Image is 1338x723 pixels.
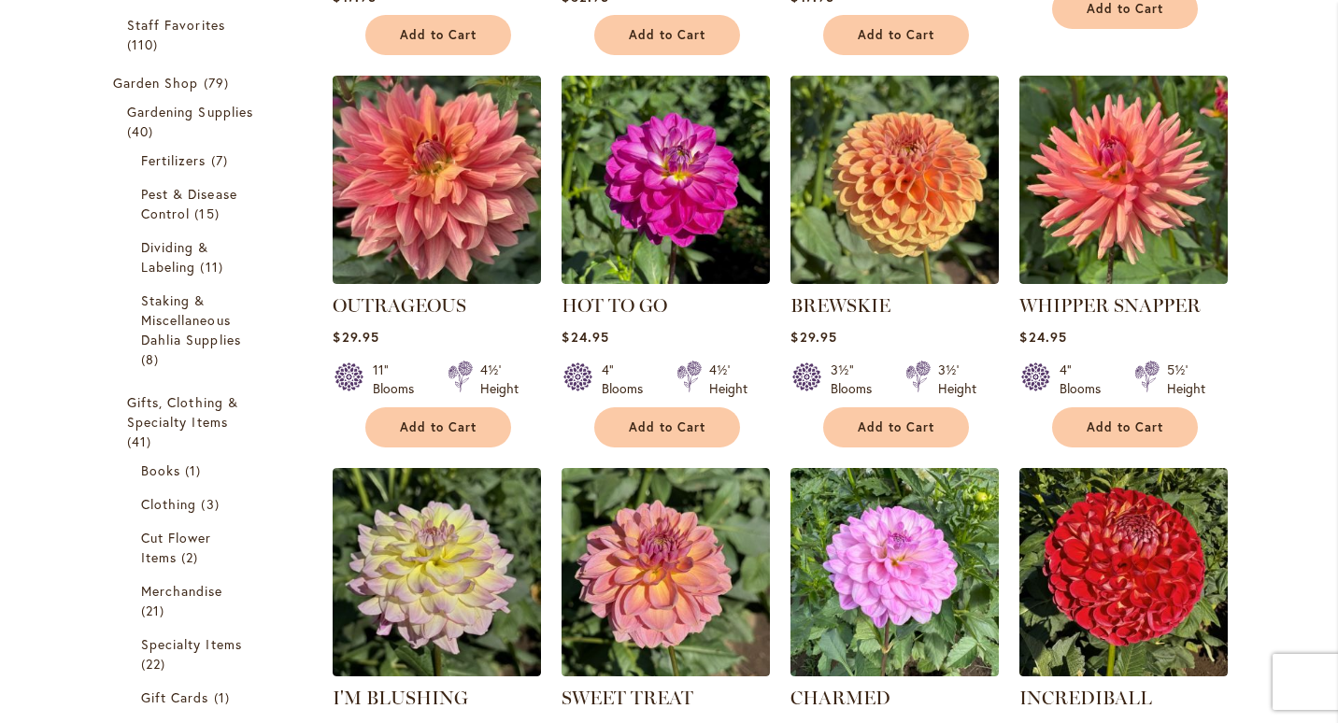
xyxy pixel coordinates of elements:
[141,494,243,514] a: Clothing
[1019,468,1228,676] img: Incrediball
[127,15,257,54] a: Staff Favorites
[1052,407,1198,447] button: Add to Cart
[562,76,770,284] img: HOT TO GO
[127,102,257,141] a: Gardening Supplies
[141,461,243,480] a: Books
[790,468,999,676] img: CHARMED
[141,238,209,276] span: Dividing & Labeling
[858,27,934,43] span: Add to Cart
[113,73,271,92] a: Garden Shop
[1087,1,1163,17] span: Add to Cart
[141,184,243,223] a: Pest &amp; Disease Control
[858,419,934,435] span: Add to Cart
[333,270,541,288] a: OUTRAGEOUS
[562,270,770,288] a: HOT TO GO
[562,687,693,709] a: SWEET TREAT
[141,237,243,276] a: Dividing &amp; Labeling
[214,688,235,707] span: 1
[629,419,705,435] span: Add to Cart
[127,432,156,451] span: 41
[127,393,238,431] span: Gifts, Clothing & Specialty Items
[127,35,163,54] span: 110
[141,185,237,222] span: Pest & Disease Control
[562,294,667,317] a: HOT TO GO
[333,328,378,346] span: $29.95
[141,582,223,600] span: Merchandise
[211,150,233,170] span: 7
[790,76,999,284] img: BREWSKIE
[141,150,243,170] a: Fertilizers
[141,291,243,369] a: Staking &amp; Miscellaneous Dahlia Supplies
[333,76,541,284] img: OUTRAGEOUS
[141,601,169,620] span: 21
[602,361,654,398] div: 4" Blooms
[1019,687,1152,709] a: INCREDIBALL
[594,15,740,55] button: Add to Cart
[400,27,477,43] span: Add to Cart
[127,392,257,451] a: Gifts, Clothing &amp; Specialty Items
[562,468,770,676] img: SWEET TREAT
[1019,294,1201,317] a: WHIPPER SNAPPER
[127,121,158,141] span: 40
[400,419,477,435] span: Add to Cart
[1019,76,1228,284] img: WHIPPER SNAPPER
[141,529,212,566] span: Cut Flower Items
[823,407,969,447] button: Add to Cart
[141,461,180,479] span: Books
[141,291,241,348] span: Staking & Miscellaneous Dahlia Supplies
[333,294,466,317] a: OUTRAGEOUS
[1060,361,1112,398] div: 4" Blooms
[141,528,243,567] a: Cut Flower Items
[181,547,203,567] span: 2
[823,15,969,55] button: Add to Cart
[127,103,253,120] span: Gardening Supplies
[141,349,164,369] span: 8
[201,494,223,514] span: 3
[141,151,206,169] span: Fertilizers
[127,16,225,34] span: Staff Favorites
[141,635,242,653] span: Specialty Items
[1019,328,1066,346] span: $24.95
[333,468,541,676] img: I’M BLUSHING
[562,662,770,680] a: SWEET TREAT
[831,361,883,398] div: 3½" Blooms
[790,328,836,346] span: $29.95
[141,581,243,620] a: Merchandise
[141,654,170,673] span: 22
[790,294,890,317] a: BREWSKIE
[365,15,511,55] button: Add to Cart
[141,634,243,673] a: Specialty Items
[938,361,976,398] div: 3½' Height
[790,662,999,680] a: CHARMED
[709,361,747,398] div: 4½' Height
[594,407,740,447] button: Add to Cart
[333,687,468,709] a: I'M BLUSHING
[790,687,890,709] a: CHARMED
[365,407,511,447] button: Add to Cart
[1019,662,1228,680] a: Incrediball
[629,27,705,43] span: Add to Cart
[141,688,243,707] a: Gift Cards
[113,74,199,92] span: Garden Shop
[185,461,206,480] span: 1
[562,328,608,346] span: $24.95
[14,657,66,709] iframe: Launch Accessibility Center
[1167,361,1205,398] div: 5½' Height
[373,361,425,398] div: 11" Blooms
[141,495,196,513] span: Clothing
[204,73,234,92] span: 79
[141,688,209,706] span: Gift Cards
[1087,419,1163,435] span: Add to Cart
[200,257,227,276] span: 11
[333,662,541,680] a: I’M BLUSHING
[480,361,519,398] div: 4½' Height
[194,204,223,223] span: 15
[1019,270,1228,288] a: WHIPPER SNAPPER
[790,270,999,288] a: BREWSKIE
